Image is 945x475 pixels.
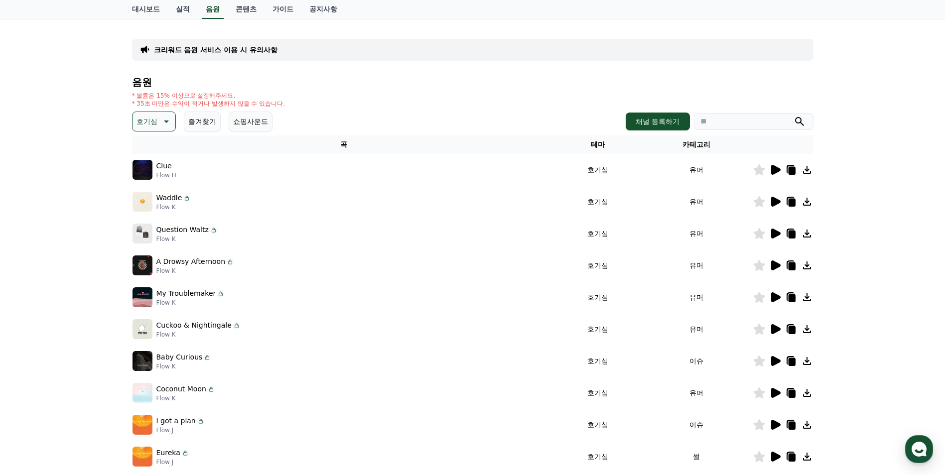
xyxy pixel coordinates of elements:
[136,115,157,128] p: 호기심
[133,224,152,243] img: music
[555,186,641,218] td: 호기심
[133,351,152,371] img: music
[156,352,203,362] p: Baby Curious
[156,235,218,243] p: Flow K
[156,288,216,299] p: My Troublemaker
[156,331,241,339] p: Flow K
[156,267,235,275] p: Flow K
[133,255,152,275] img: music
[133,287,152,307] img: music
[66,316,129,341] a: 대화
[641,186,753,218] td: 유머
[555,345,641,377] td: 호기심
[133,447,152,467] img: music
[641,441,753,473] td: 썰
[156,362,212,370] p: Flow K
[555,135,641,154] th: 테마
[132,77,813,88] h4: 음원
[156,299,225,307] p: Flow K
[156,394,215,402] p: Flow K
[641,249,753,281] td: 유머
[132,92,285,100] p: * 볼륨은 15% 이상으로 설정해주세요.
[555,218,641,249] td: 호기심
[555,377,641,409] td: 호기심
[133,415,152,435] img: music
[154,45,277,55] a: 크리워드 음원 서비스 이용 시 유의사항
[156,320,232,331] p: Cuckoo & Nightingale
[229,112,272,131] button: 쇼핑사운드
[133,160,152,180] img: music
[641,409,753,441] td: 이슈
[156,203,191,211] p: Flow K
[156,256,226,267] p: A Drowsy Afternoon
[154,331,166,339] span: 설정
[555,313,641,345] td: 호기심
[641,345,753,377] td: 이슈
[555,249,641,281] td: 호기심
[555,154,641,186] td: 호기심
[133,192,152,212] img: music
[184,112,221,131] button: 즐겨찾기
[132,112,176,131] button: 호기심
[626,113,689,130] button: 채널 등록하기
[555,441,641,473] td: 호기심
[641,281,753,313] td: 유머
[133,383,152,403] img: music
[156,193,182,203] p: Waddle
[555,409,641,441] td: 호기심
[156,448,180,458] p: Eureka
[91,331,103,339] span: 대화
[156,416,196,426] p: I got a plan
[641,154,753,186] td: 유머
[129,316,191,341] a: 설정
[3,316,66,341] a: 홈
[133,319,152,339] img: music
[641,313,753,345] td: 유머
[132,100,285,108] p: * 35초 미만은 수익이 적거나 발생하지 않을 수 있습니다.
[156,384,206,394] p: Coconut Moon
[156,171,176,179] p: Flow H
[641,218,753,249] td: 유머
[641,135,753,154] th: 카테고리
[156,161,172,171] p: Clue
[156,458,189,466] p: Flow J
[156,426,205,434] p: Flow J
[31,331,37,339] span: 홈
[555,281,641,313] td: 호기심
[641,377,753,409] td: 유머
[132,135,555,154] th: 곡
[156,225,209,235] p: Question Waltz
